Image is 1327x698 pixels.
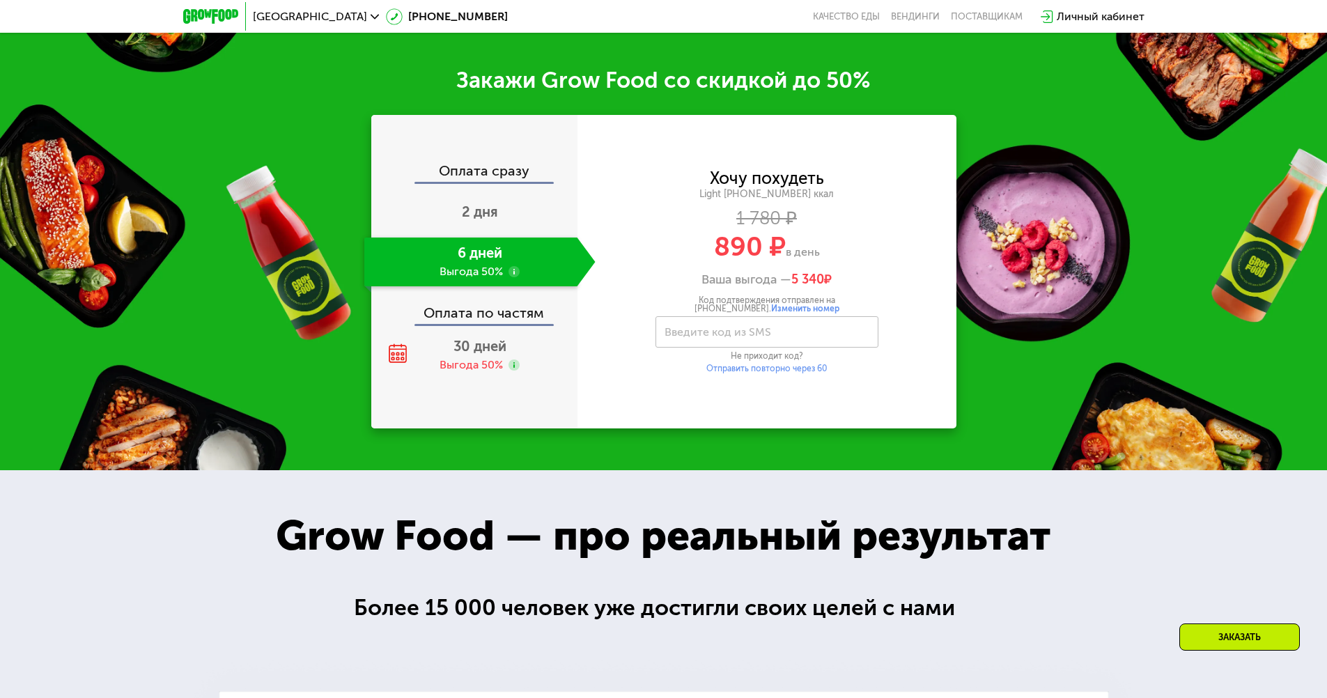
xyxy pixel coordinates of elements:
div: Не приходит код? [655,352,878,360]
span: 30 дней [453,338,506,355]
div: Код подтверждения отправлен на [PHONE_NUMBER]. [655,296,878,313]
div: 1 780 ₽ [577,211,956,226]
span: 5 340 [791,272,824,287]
div: Более 15 000 человек уже достигли своих целей с нами [354,591,973,625]
span: [GEOGRAPHIC_DATA] [253,11,367,22]
label: Введите код из SMS [665,328,771,336]
span: Изменить номер [771,304,839,313]
span: ₽ [791,272,832,288]
span: 2 дня [462,203,498,220]
a: Качество еды [813,11,880,22]
div: Отправить повторно через 60 [655,364,878,373]
a: Вендинги [891,11,940,22]
span: в день [786,245,820,258]
div: Выгода 50% [440,357,503,373]
div: Light [PHONE_NUMBER] ккал [577,188,956,201]
div: Ваша выгода — [577,272,956,288]
span: 890 ₽ [714,231,786,263]
div: Личный кабинет [1057,8,1144,25]
div: поставщикам [951,11,1023,22]
a: [PHONE_NUMBER] [386,8,508,25]
div: Grow Food — про реальный результат [245,504,1081,567]
div: Оплата сразу [373,164,577,182]
div: Оплата по частям [373,292,577,324]
div: Хочу похудеть [710,171,824,186]
div: Заказать [1179,623,1300,651]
